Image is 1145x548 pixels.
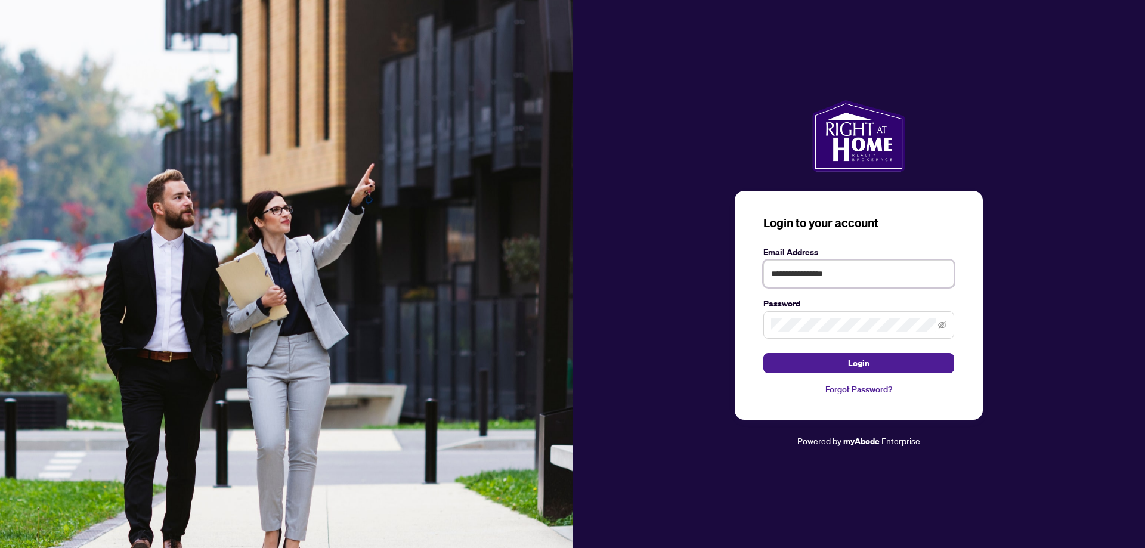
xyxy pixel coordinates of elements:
a: myAbode [843,435,880,448]
img: ma-logo [812,100,905,172]
span: Enterprise [881,435,920,446]
span: Login [848,354,869,373]
a: Forgot Password? [763,383,954,396]
h3: Login to your account [763,215,954,231]
label: Email Address [763,246,954,259]
label: Password [763,297,954,310]
span: Powered by [797,435,841,446]
button: Login [763,353,954,373]
span: eye-invisible [938,321,946,329]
